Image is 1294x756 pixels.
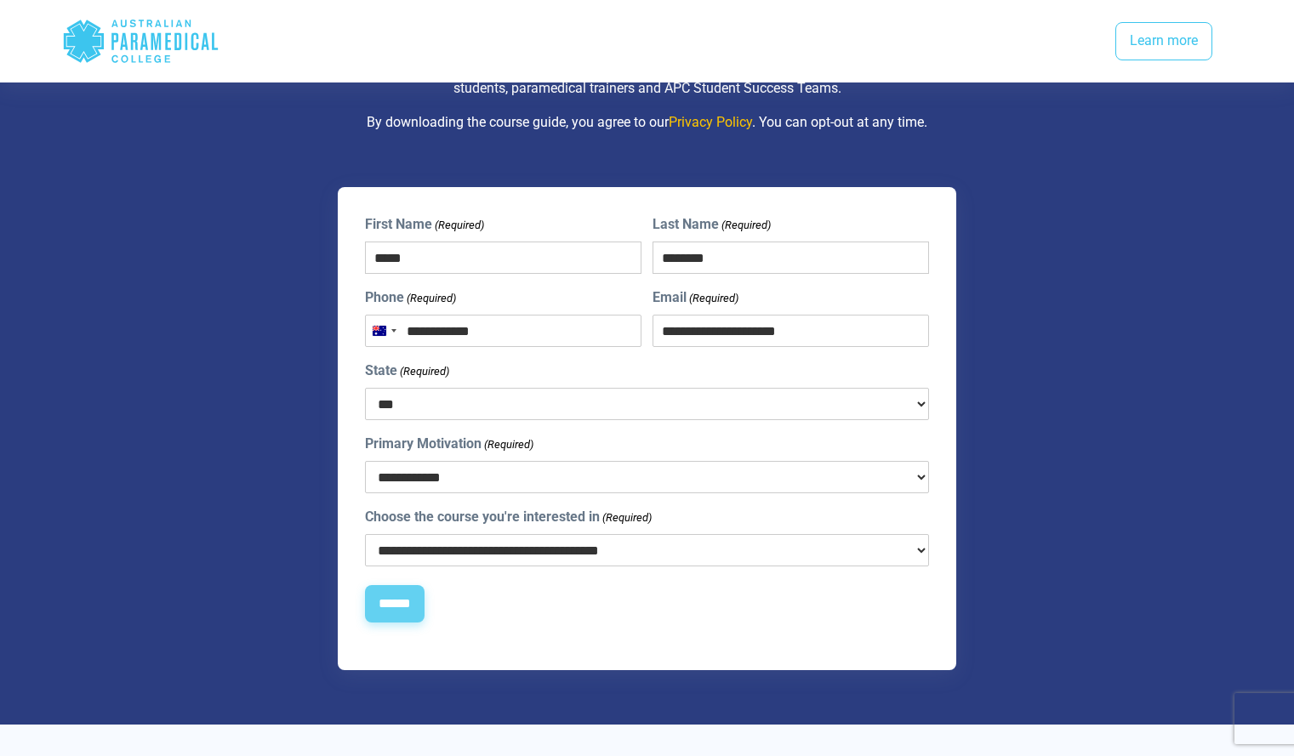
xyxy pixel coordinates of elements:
a: Learn more [1115,22,1212,61]
label: First Name [365,214,484,235]
span: (Required) [433,217,484,234]
button: Selected country [366,315,402,346]
span: (Required) [405,290,456,307]
label: Primary Motivation [365,434,533,454]
span: (Required) [398,363,449,380]
label: Choose the course you're interested in [365,507,652,527]
label: Phone [365,287,456,308]
div: Australian Paramedical College [62,14,219,69]
label: State [365,361,449,381]
label: Last Name [653,214,771,235]
span: (Required) [482,436,533,453]
a: Privacy Policy [669,114,752,130]
span: (Required) [601,509,652,526]
span: (Required) [688,290,739,307]
span: (Required) [721,217,772,234]
p: By downloading the course guide, you agree to our . You can opt-out at any time. [150,112,1145,133]
label: Email [653,287,738,308]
